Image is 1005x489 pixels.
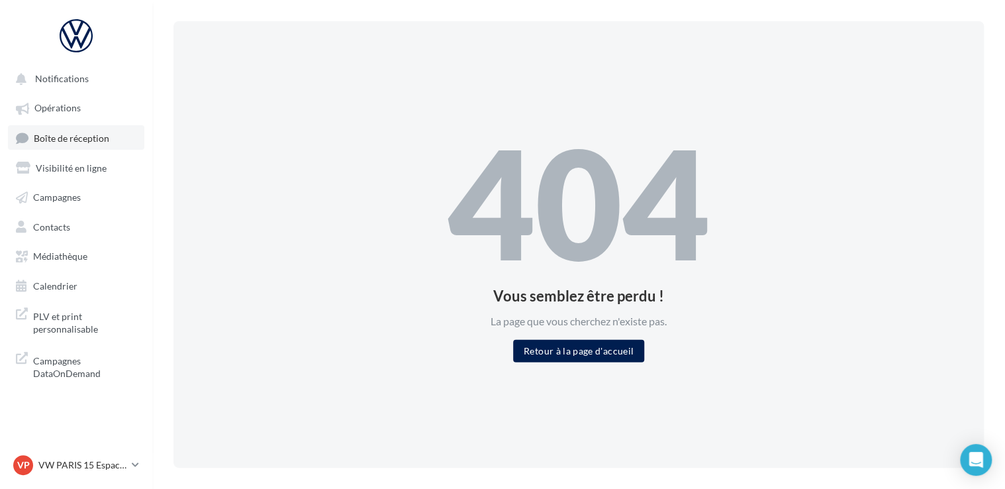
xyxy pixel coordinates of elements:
span: Opérations [34,103,81,114]
span: Boîte de réception [34,132,109,143]
button: Notifications [8,66,139,90]
div: La page que vous cherchez n'existe pas. [448,313,710,329]
span: Contacts [33,221,70,232]
a: Campagnes DataOnDemand [8,347,144,386]
span: Campagnes DataOnDemand [33,352,136,380]
a: Campagnes [8,184,144,208]
span: Visibilité en ligne [36,162,107,173]
span: Calendrier [33,280,77,291]
span: PLV et print personnalisable [33,307,136,336]
a: Boîte de réception [8,125,144,150]
div: Vous semblez être perdu ! [448,288,710,303]
button: Retour à la page d'accueil [513,339,644,362]
a: Médiathèque [8,243,144,267]
span: Médiathèque [33,250,87,262]
div: Open Intercom Messenger [960,444,992,476]
span: Notifications [35,73,89,84]
span: VP [17,459,30,472]
a: VP VW PARIS 15 Espace Suffren [11,453,142,478]
a: Opérations [8,95,144,119]
span: Campagnes [33,191,81,203]
a: Contacts [8,214,144,238]
a: Visibilité en ligne [8,155,144,179]
div: 404 [448,127,710,278]
p: VW PARIS 15 Espace Suffren [38,459,126,472]
a: Calendrier [8,273,144,297]
a: PLV et print personnalisable [8,302,144,341]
